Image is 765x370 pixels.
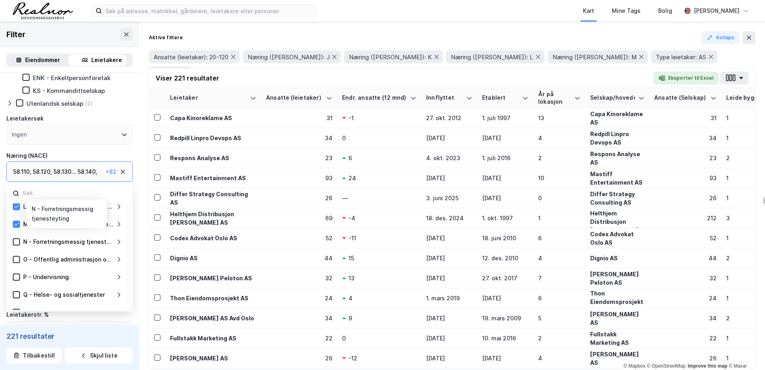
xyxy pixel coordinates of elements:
div: [DATE] [426,134,473,142]
div: Codex Advokat Oslo AS [170,234,256,242]
div: 18. juni 2010 [482,234,529,242]
button: Tilbakestill [6,348,62,364]
a: OpenStreetMap [647,363,686,369]
div: 22 [654,334,717,342]
div: — [342,194,417,202]
a: Mapbox [623,363,645,369]
div: 9 [348,314,352,322]
div: Mine Tags [612,6,641,16]
div: 24 [348,174,356,182]
div: 2 [538,334,581,342]
div: 23 [654,154,717,162]
div: Leietakersøk [6,114,44,123]
input: Til 100% [72,322,132,334]
button: Eksporter til Excel [653,72,719,84]
div: 6 [348,154,352,162]
div: Helthjem Distribusjon [PERSON_NAME] AS [170,210,256,227]
div: Selskap/hovedenhet [590,94,635,102]
div: 32 [654,274,717,282]
div: 93 [654,174,717,182]
div: Viser 221 resultater [156,73,219,83]
div: Kontrollprogram for chat [725,332,765,370]
div: 34 [654,314,717,322]
div: 0 [342,334,417,342]
div: Thon Eiendomsprosjekt AS [590,289,645,314]
div: 44 [266,254,332,262]
div: Filter [6,28,26,41]
div: Redpill Linpro Devops AS [590,130,645,147]
div: [DATE] [426,254,473,262]
div: Leietakere [91,55,122,65]
div: Aktive filtere [149,34,183,41]
div: 69 [266,214,332,222]
span: Næring ([PERSON_NAME]): J [248,53,330,61]
div: 4 [538,354,581,362]
div: 13 [348,274,354,282]
div: Dignio AS [590,254,645,262]
span: Type leietaker: AS [656,53,706,61]
div: 0 [538,194,581,202]
div: 26 [266,354,332,362]
div: 27. okt. 2012 [426,114,473,122]
input: Søk på adresse, matrikkel, gårdeiere, leietakere eller personer [102,5,316,17]
div: 18. des. 2024 [426,214,473,222]
div: 58.140 , [78,167,97,177]
div: 26 [654,354,717,362]
div: 1. juli 2016 [482,154,529,162]
span: Næring ([PERSON_NAME]): K [349,53,432,61]
div: (2) [85,100,93,107]
div: 1. juli 1997 [482,114,529,122]
div: [DATE] [482,134,529,142]
div: Ingen [12,130,27,139]
div: 1 [538,214,581,222]
div: 58.110 , [13,167,31,177]
div: 58.130 ... [54,167,76,177]
span: Næring ([PERSON_NAME]): L [451,53,533,61]
div: [DATE] [426,274,473,282]
div: -4 [348,214,355,222]
div: [DATE] [426,234,473,242]
div: -1 [348,114,354,122]
div: Capa Kinoreklame AS [590,110,645,127]
div: 4. okt. 2023 [426,154,473,162]
div: 23 [266,154,332,162]
div: 212 [654,214,717,222]
div: 58.120 , [33,167,52,177]
div: 4 [538,134,581,142]
div: Ansatte (Selskap) [654,94,707,102]
div: [DATE] [482,354,529,362]
div: Redpill Linpro Devops AS [170,134,256,142]
div: [PERSON_NAME] AS Avd Oslo [170,314,256,322]
div: Leietakerstr. % [6,310,49,320]
div: 6 [538,234,581,242]
div: 24 [654,294,717,302]
div: Thon Eiendomsprosjekt AS [170,294,256,302]
div: 15 [348,254,354,262]
div: [PERSON_NAME] [694,6,739,16]
div: Ansatte (leietaker) [266,94,323,102]
button: Kollaps [701,31,739,44]
div: Innflyttet [426,94,463,102]
div: KS - Kommandittselskap [33,87,105,95]
div: År på lokasjon [538,90,571,105]
div: 26 [266,194,332,202]
div: 24 [266,294,332,302]
div: [PERSON_NAME] AS [590,350,645,367]
div: [PERSON_NAME] Peloton AS [170,274,256,282]
div: 32 [266,274,332,282]
div: 2 [538,154,581,162]
div: 19. mars 2009 [482,314,529,322]
div: 52 [654,234,717,242]
div: Differ Strategy Consulting AS [170,190,256,207]
div: 0 [342,134,417,142]
div: 6 [538,294,581,302]
div: [PERSON_NAME] AS [170,354,256,362]
div: Leietaker [170,94,247,102]
div: Dignio AS [170,254,256,262]
div: 31 [654,114,717,122]
div: Kart [583,6,594,16]
button: Skjul liste [65,348,133,364]
div: 1. okt. 1997 [482,214,529,222]
div: Codex Advokat Oslo AS [590,230,645,247]
div: 4 [348,294,352,302]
